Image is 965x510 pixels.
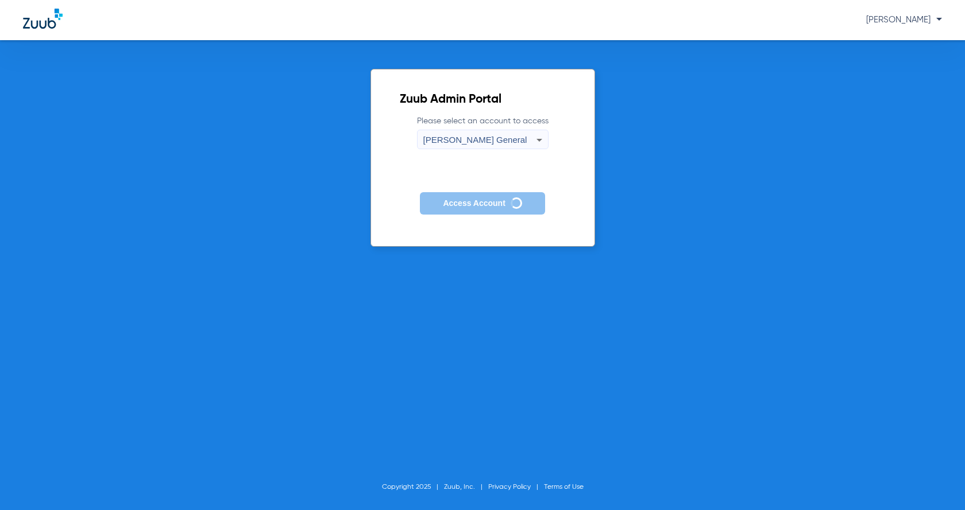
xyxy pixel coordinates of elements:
[420,192,545,215] button: Access Account
[908,455,965,510] iframe: Chat Widget
[423,135,527,145] span: [PERSON_NAME] General
[544,484,584,490] a: Terms of Use
[400,94,566,106] h2: Zuub Admin Portal
[866,15,942,24] span: [PERSON_NAME]
[488,484,531,490] a: Privacy Policy
[23,9,63,29] img: Zuub Logo
[417,115,549,149] label: Please select an account to access
[382,481,444,493] li: Copyright 2025
[444,481,488,493] li: Zuub, Inc.
[443,198,505,208] span: Access Account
